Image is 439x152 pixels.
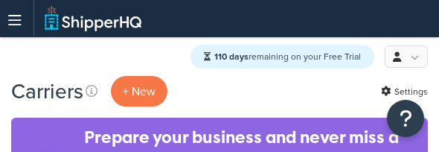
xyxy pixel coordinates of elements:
[111,76,167,107] button: + New
[214,50,249,63] strong: 110 days
[381,81,428,102] a: Settings
[387,100,424,137] button: Open Resource Center
[11,77,83,106] h1: Carriers
[190,45,374,69] div: remaining on your Free Trial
